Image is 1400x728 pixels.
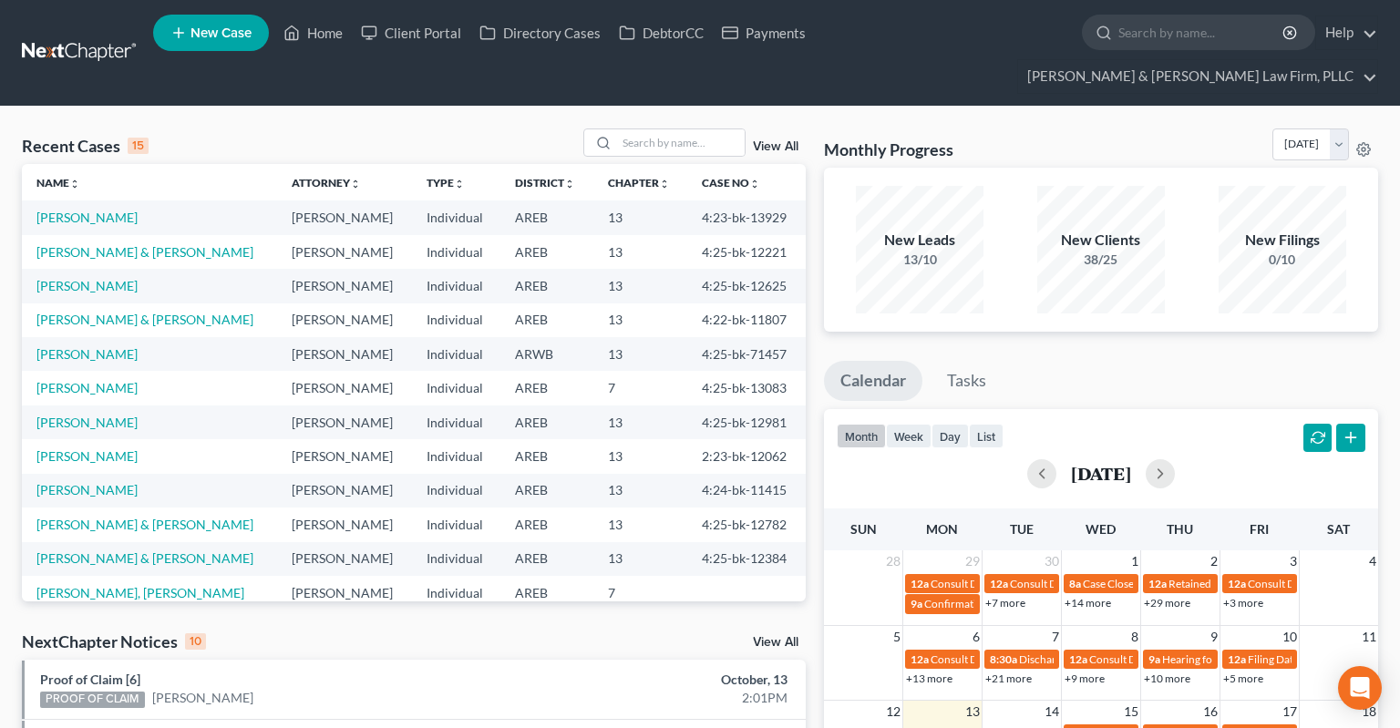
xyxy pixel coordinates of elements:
td: [PERSON_NAME] [277,474,412,508]
td: ARWB [500,337,593,371]
span: Tue [1010,521,1034,537]
span: 14 [1043,701,1061,723]
a: [PERSON_NAME], [PERSON_NAME] [36,585,244,600]
a: +13 more [906,672,952,685]
td: Individual [412,200,500,234]
td: AREB [500,542,593,576]
td: 7 [593,371,688,405]
span: 2 [1209,550,1220,572]
td: Individual [412,269,500,302]
span: Sun [850,521,877,537]
span: 17 [1281,701,1299,723]
td: AREB [500,405,593,439]
a: Nameunfold_more [36,176,80,190]
span: 29 [963,550,982,572]
button: list [969,424,1004,448]
td: Individual [412,542,500,576]
a: Directory Cases [470,16,610,49]
td: 4:25-bk-12981 [687,405,806,439]
td: [PERSON_NAME] [277,200,412,234]
a: [PERSON_NAME] & [PERSON_NAME] [36,244,253,260]
span: Mon [926,521,958,537]
a: +29 more [1144,596,1190,610]
div: 15 [128,138,149,154]
span: 8:30a [990,652,1017,666]
td: Individual [412,439,500,473]
td: AREB [500,200,593,234]
i: unfold_more [69,179,80,190]
span: Sat [1327,521,1350,537]
span: Wed [1086,521,1116,537]
a: +7 more [985,596,1025,610]
td: AREB [500,576,593,610]
span: 12a [911,577,929,590]
a: [PERSON_NAME] & [PERSON_NAME] [36,312,253,327]
a: Help [1316,16,1377,49]
span: 5 [891,626,902,648]
div: October, 13 [551,671,787,689]
a: Districtunfold_more [515,176,575,190]
td: [PERSON_NAME] [277,576,412,610]
span: 12a [1228,577,1246,590]
td: Individual [412,474,500,508]
a: Calendar [824,361,922,401]
span: 12a [1069,652,1087,666]
div: PROOF OF CLAIM [40,692,145,708]
i: unfold_more [454,179,465,190]
td: 13 [593,508,688,541]
a: Attorneyunfold_more [292,176,361,190]
a: [PERSON_NAME] [36,346,138,362]
td: 13 [593,200,688,234]
span: Fri [1250,521,1269,537]
i: unfold_more [749,179,760,190]
td: 13 [593,269,688,302]
span: Consult Date for Love, [PERSON_NAME] [931,577,1124,590]
h3: Monthly Progress [824,138,953,160]
a: [PERSON_NAME] [36,448,138,464]
td: AREB [500,508,593,541]
a: Home [274,16,352,49]
a: +3 more [1223,596,1263,610]
div: 0/10 [1219,251,1346,269]
div: New Clients [1037,230,1165,251]
a: +14 more [1065,596,1111,610]
td: 4:25-bk-13083 [687,371,806,405]
span: Thu [1167,521,1193,537]
div: 2:01PM [551,689,787,707]
div: Open Intercom Messenger [1338,666,1382,710]
td: [PERSON_NAME] [277,303,412,337]
td: AREB [500,235,593,269]
td: AREB [500,474,593,508]
td: [PERSON_NAME] [277,269,412,302]
span: Consult Date for [PERSON_NAME], [PERSON_NAME] [931,652,1187,666]
h2: [DATE] [1071,464,1131,483]
button: week [886,424,932,448]
td: AREB [500,371,593,405]
span: 12 [884,701,902,723]
span: 4 [1367,550,1378,572]
td: 4:22-bk-11807 [687,303,806,337]
a: Typeunfold_more [427,176,465,190]
a: [PERSON_NAME] [36,415,138,430]
a: Client Portal [352,16,470,49]
a: [PERSON_NAME] & [PERSON_NAME] Law Firm, PLLC [1018,60,1377,93]
td: 4:24-bk-11415 [687,474,806,508]
td: 4:25-bk-12625 [687,269,806,302]
span: 9a [911,597,922,610]
td: 13 [593,303,688,337]
td: [PERSON_NAME] [277,508,412,541]
td: 2:23-bk-12062 [687,439,806,473]
span: 9 [1209,626,1220,648]
div: New Leads [856,230,983,251]
td: 13 [593,337,688,371]
a: Chapterunfold_more [608,176,670,190]
a: Case Nounfold_more [702,176,760,190]
span: 11 [1360,626,1378,648]
span: 15 [1122,701,1140,723]
a: +9 more [1065,672,1105,685]
td: AREB [500,303,593,337]
td: AREB [500,269,593,302]
a: Proof of Claim [6] [40,672,140,687]
i: unfold_more [659,179,670,190]
span: 6 [971,626,982,648]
